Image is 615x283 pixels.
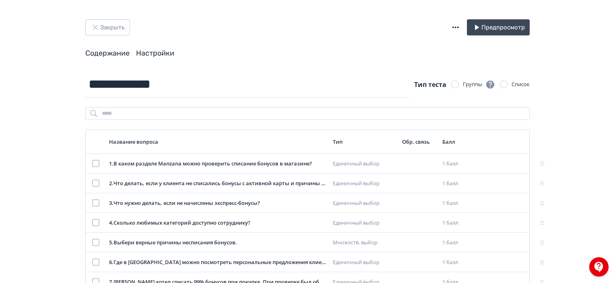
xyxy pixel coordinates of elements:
[442,199,472,207] div: 1 балл
[442,160,472,168] div: 1 балл
[333,258,396,266] div: Единичный выбор
[442,219,472,227] div: 1 балл
[333,160,396,168] div: Единичный выбор
[442,258,472,266] div: 1 балл
[109,138,326,145] div: Название вопроса
[85,19,130,35] button: Закрыть
[109,239,326,247] div: 5 . Выбери верные причины несписания бонусов.
[333,219,396,227] div: Единичный выбор
[333,199,396,207] div: Единичный выбор
[109,199,326,207] div: 3 . Что нужно делать, если не начислены экспресс-бонусы?
[467,19,530,35] button: Предпросмотр
[463,80,495,89] div: Группы
[136,49,174,58] a: Настройки
[442,138,472,145] div: Балл
[333,138,396,145] div: Тип
[442,180,472,188] div: 1 балл
[512,81,530,89] div: Список
[109,180,326,188] div: 2 . Что делать, если у клиента не списались бонусы с активной карты и причины невыявлены?
[109,219,326,227] div: 4 . Сколько любимых категорий доступно сотруднику?
[414,80,446,89] span: Тип теста
[442,239,472,247] div: 1 балл
[109,160,326,168] div: 1 . В каком разделе Manzana можно проверить списание бонусов в магазине?
[109,258,326,266] div: 6 . Где в [GEOGRAPHIC_DATA] можно посмотреть персональные предложения клиента?
[333,239,396,247] div: Множеств. выбор
[333,180,396,188] div: Единичный выбор
[402,138,436,145] div: Обр. связь
[85,49,130,58] a: Содержание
